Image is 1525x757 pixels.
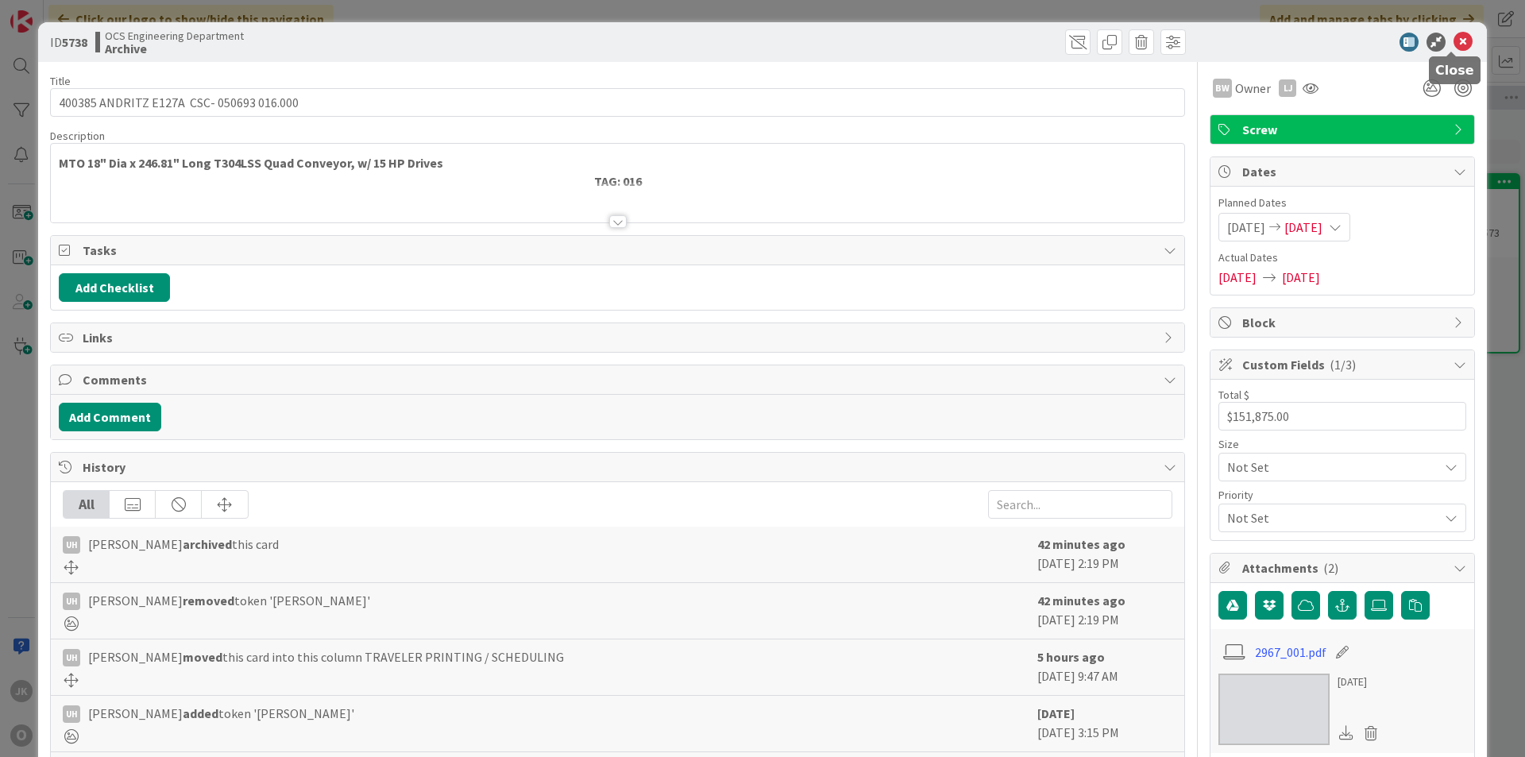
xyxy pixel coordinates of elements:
[64,491,110,518] div: All
[1218,249,1466,266] span: Actual Dates
[1279,79,1296,97] div: LJ
[1242,313,1446,332] span: Block
[1338,723,1355,743] div: Download
[88,704,354,723] span: [PERSON_NAME] token '[PERSON_NAME]'
[1255,643,1326,662] a: 2967_001.pdf
[1284,218,1322,237] span: [DATE]
[1227,456,1430,478] span: Not Set
[183,593,234,608] b: removed
[1435,63,1474,78] h5: Close
[1037,649,1105,665] b: 5 hours ago
[83,241,1156,260] span: Tasks
[1218,438,1466,450] div: Size
[50,129,105,143] span: Description
[594,173,642,189] strong: TAG: 016
[1037,705,1075,721] b: [DATE]
[105,29,244,42] span: OCS Engineering Department
[62,34,87,50] b: 5738
[1037,591,1172,631] div: [DATE] 2:19 PM
[1037,647,1172,687] div: [DATE] 9:47 AM
[63,705,80,723] div: uh
[1338,674,1384,690] div: [DATE]
[63,649,80,666] div: uh
[1242,558,1446,577] span: Attachments
[183,705,218,721] b: added
[1227,507,1430,529] span: Not Set
[59,403,161,431] button: Add Comment
[1323,560,1338,576] span: ( 2 )
[1218,195,1466,211] span: Planned Dates
[1218,489,1466,500] div: Priority
[83,458,1156,477] span: History
[183,536,232,552] b: archived
[1330,357,1356,373] span: ( 1/3 )
[50,74,71,88] label: Title
[1218,268,1257,287] span: [DATE]
[88,591,370,610] span: [PERSON_NAME] token '[PERSON_NAME]'
[59,273,170,302] button: Add Checklist
[63,593,80,610] div: uh
[1218,388,1249,402] label: Total $
[59,155,443,171] strong: MTO 18" Dia x 246.81" Long T304LSS Quad Conveyor, w/ 15 HP Drives
[83,370,1156,389] span: Comments
[50,88,1185,117] input: type card name here...
[1037,593,1125,608] b: 42 minutes ago
[50,33,87,52] span: ID
[1242,162,1446,181] span: Dates
[1037,704,1172,743] div: [DATE] 3:15 PM
[1282,268,1320,287] span: [DATE]
[1037,536,1125,552] b: 42 minutes ago
[1227,218,1265,237] span: [DATE]
[1213,79,1232,98] div: BW
[83,328,1156,347] span: Links
[63,536,80,554] div: uh
[1242,355,1446,374] span: Custom Fields
[88,535,279,554] span: [PERSON_NAME] this card
[183,649,222,665] b: moved
[105,42,244,55] b: Archive
[1235,79,1271,98] span: Owner
[1037,535,1172,574] div: [DATE] 2:19 PM
[988,490,1172,519] input: Search...
[88,647,564,666] span: [PERSON_NAME] this card into this column TRAVELER PRINTING / SCHEDULING
[1242,120,1446,139] span: Screw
